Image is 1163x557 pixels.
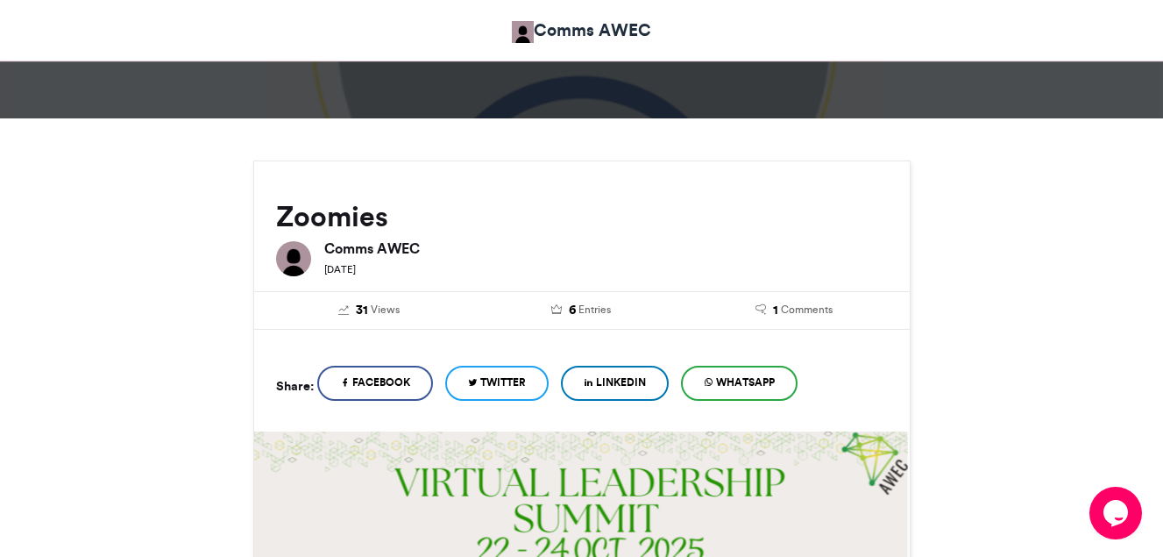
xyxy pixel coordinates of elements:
[488,301,675,320] a: 6 Entries
[324,241,888,255] h6: Comms AWEC
[1089,487,1145,539] iframe: chat widget
[569,301,576,320] span: 6
[681,366,798,401] a: WhatsApp
[276,375,314,397] h5: Share:
[445,366,549,401] a: Twitter
[317,366,433,401] a: Facebook
[276,301,463,320] a: 31 Views
[480,375,526,390] span: Twitter
[716,375,775,390] span: WhatsApp
[701,301,888,320] a: 1 Comments
[324,263,356,275] small: [DATE]
[352,375,410,390] span: Facebook
[578,302,611,318] span: Entries
[276,241,311,276] img: Comms AWEC
[512,18,651,43] a: Comms AWEC
[561,366,669,401] a: LinkedIn
[371,302,400,318] span: Views
[596,375,646,390] span: LinkedIn
[512,21,534,43] img: Comms AWEC
[773,301,778,320] span: 1
[276,201,888,232] h2: Zoomies
[781,302,833,318] span: Comments
[356,301,368,320] span: 31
